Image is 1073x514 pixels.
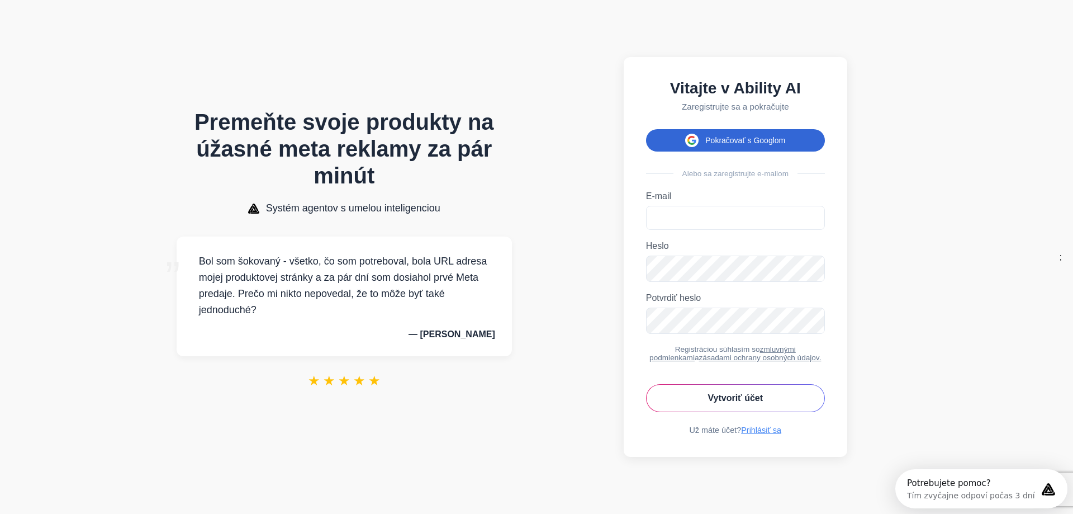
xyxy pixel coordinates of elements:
font: ★ [308,373,320,388]
font: ★ [323,373,335,388]
iframe: Intercom live chat spustenie zjišťování [895,469,1067,508]
font: Pokračovať s Googlom [705,136,785,145]
font: Potvrdiť heslo [646,293,701,303]
font: a [695,353,699,362]
font: Heslo [646,241,669,251]
div: Otvoriť messenger Intercom [4,4,173,35]
font: ★ [338,373,350,388]
font: ; [1060,252,1062,262]
font: Tím zvyčajne odpoví počas 3 dní [12,22,140,31]
button: Pokračovať s Googlom [646,129,825,152]
font: — [PERSON_NAME] [409,329,495,339]
a: zmluvnými podmienkami [649,345,796,362]
a: zásadami ochrany osobných údajov. [699,353,822,362]
font: Systém agentov s umelou inteligenciou [266,202,440,214]
font: ★ [368,373,381,388]
font: Potrebujete pomoc? [12,9,96,19]
font: Premeňte svoje produkty na úžasné meta reklamy za pár minút [194,110,494,188]
font: Bol som šokovaný - všetko, čo som potreboval, bola URL adresa mojej produktovej stránky a za pár ... [199,256,487,315]
iframe: Živý chat cez interkom [1035,476,1062,503]
font: Registráciou súhlasím so [675,345,760,353]
font: ★ [353,373,365,388]
font: „ [165,226,181,276]
img: Logo systému AI Agent [248,204,259,214]
button: Vytvoriť účet [646,384,825,412]
font: Zaregistrujte sa a pokračujte [682,102,789,111]
font: Už máte účet? [689,426,741,435]
font: Vitajte v Ability AI [670,79,801,97]
font: Vytvoriť účet [708,393,763,403]
font: E-mail [646,191,671,201]
a: Prihlásiť sa [741,426,781,435]
font: Alebo sa zaregistrujte e-mailom [682,169,789,178]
